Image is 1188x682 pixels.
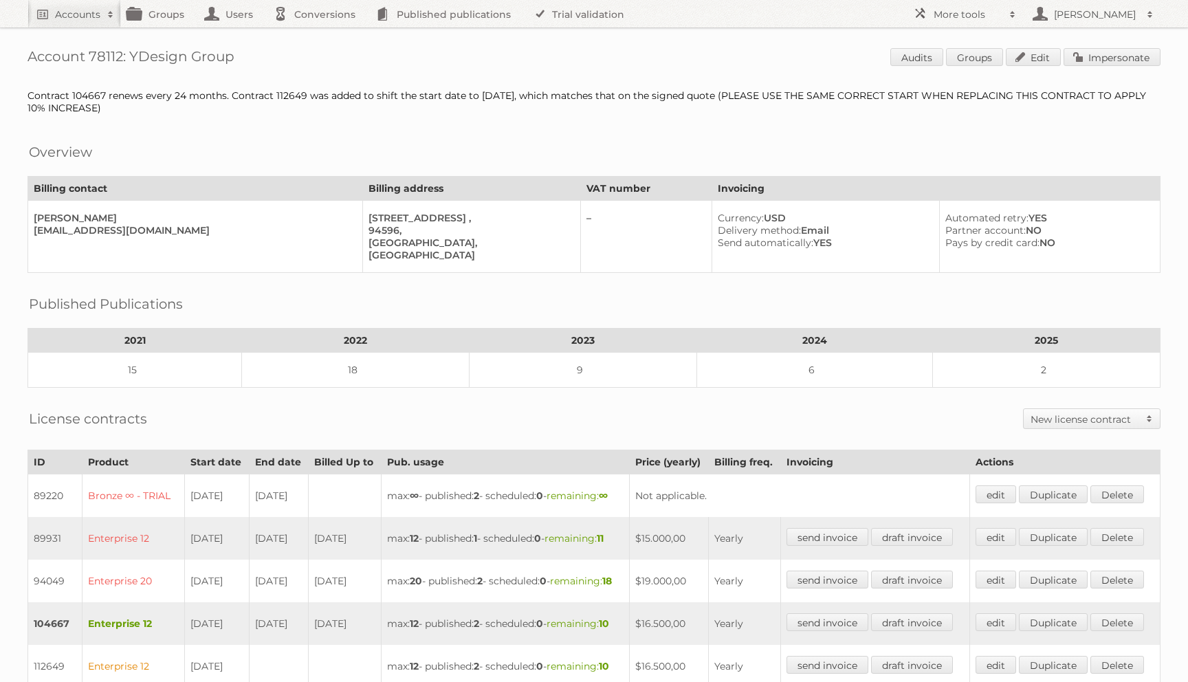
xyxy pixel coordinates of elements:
a: send invoice [786,656,868,674]
th: Billing address [363,177,581,201]
a: edit [976,613,1016,631]
td: 89220 [28,474,82,518]
div: USD [718,212,928,224]
span: Automated retry: [945,212,1028,224]
strong: 0 [540,575,547,587]
h2: New license contract [1031,412,1139,426]
th: 2022 [242,329,470,353]
td: 94049 [28,560,82,602]
div: Contract 104667 renews every 24 months. Contract 112649 was added to shift the start date to [DAT... [27,89,1160,114]
strong: 2 [474,660,479,672]
strong: ∞ [599,489,608,502]
a: draft invoice [871,613,953,631]
span: remaining: [547,617,609,630]
strong: 0 [536,617,543,630]
h2: Accounts [55,8,100,21]
strong: 10 [599,660,609,672]
a: Delete [1090,613,1144,631]
a: Edit [1006,48,1061,66]
strong: 0 [534,532,541,544]
div: [EMAIL_ADDRESS][DOMAIN_NAME] [34,224,351,236]
td: $15.000,00 [630,517,709,560]
span: Delivery method: [718,224,801,236]
div: Email [718,224,928,236]
a: edit [976,656,1016,674]
a: draft invoice [871,571,953,588]
a: Audits [890,48,943,66]
a: Groups [946,48,1003,66]
td: [DATE] [185,602,249,645]
th: End date [249,450,308,474]
a: send invoice [786,613,868,631]
td: 15 [28,353,242,388]
td: 2 [933,353,1160,388]
th: Invoicing [712,177,1160,201]
td: [DATE] [185,560,249,602]
div: [GEOGRAPHIC_DATA] [368,249,569,261]
td: Enterprise 12 [82,517,185,560]
a: edit [976,528,1016,546]
th: 2021 [28,329,242,353]
td: [DATE] [185,517,249,560]
th: 2023 [469,329,696,353]
span: Partner account: [945,224,1026,236]
a: draft invoice [871,528,953,546]
th: Pub. usage [381,450,630,474]
td: [DATE] [185,474,249,518]
td: max: - published: - scheduled: - [381,517,630,560]
span: Send automatically: [718,236,813,249]
h2: [PERSON_NAME] [1050,8,1140,21]
td: Enterprise 12 [82,602,185,645]
th: Price (yearly) [630,450,709,474]
td: $16.500,00 [630,602,709,645]
td: max: - published: - scheduled: - [381,560,630,602]
a: Duplicate [1019,571,1088,588]
a: Duplicate [1019,485,1088,503]
span: remaining: [544,532,604,544]
td: [DATE] [308,560,381,602]
td: Yearly [709,517,781,560]
a: Impersonate [1064,48,1160,66]
td: – [581,201,712,273]
td: [DATE] [249,474,308,518]
td: $19.000,00 [630,560,709,602]
th: VAT number [581,177,712,201]
a: New license contract [1024,409,1160,428]
td: [DATE] [249,602,308,645]
a: Delete [1090,656,1144,674]
div: [PERSON_NAME] [34,212,351,224]
td: [DATE] [308,602,381,645]
span: Currency: [718,212,764,224]
th: 2025 [933,329,1160,353]
strong: 2 [474,617,479,630]
a: Delete [1090,485,1144,503]
span: remaining: [547,660,609,672]
strong: 0 [536,489,543,502]
td: 6 [696,353,933,388]
a: send invoice [786,571,868,588]
th: Billing contact [28,177,363,201]
strong: 12 [410,617,419,630]
div: YES [718,236,928,249]
div: 94596, [368,224,569,236]
td: Yearly [709,602,781,645]
td: [DATE] [249,517,308,560]
a: edit [976,571,1016,588]
div: [GEOGRAPHIC_DATA], [368,236,569,249]
strong: 12 [410,660,419,672]
th: Invoicing [781,450,969,474]
a: edit [976,485,1016,503]
td: Not applicable. [630,474,969,518]
a: Delete [1090,528,1144,546]
a: Duplicate [1019,528,1088,546]
strong: 11 [597,532,604,544]
td: Enterprise 20 [82,560,185,602]
th: Billing freq. [709,450,781,474]
a: draft invoice [871,656,953,674]
strong: 20 [410,575,422,587]
span: remaining: [550,575,612,587]
td: 9 [469,353,696,388]
h2: Published Publications [29,294,183,314]
th: Actions [969,450,1160,474]
th: Product [82,450,185,474]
